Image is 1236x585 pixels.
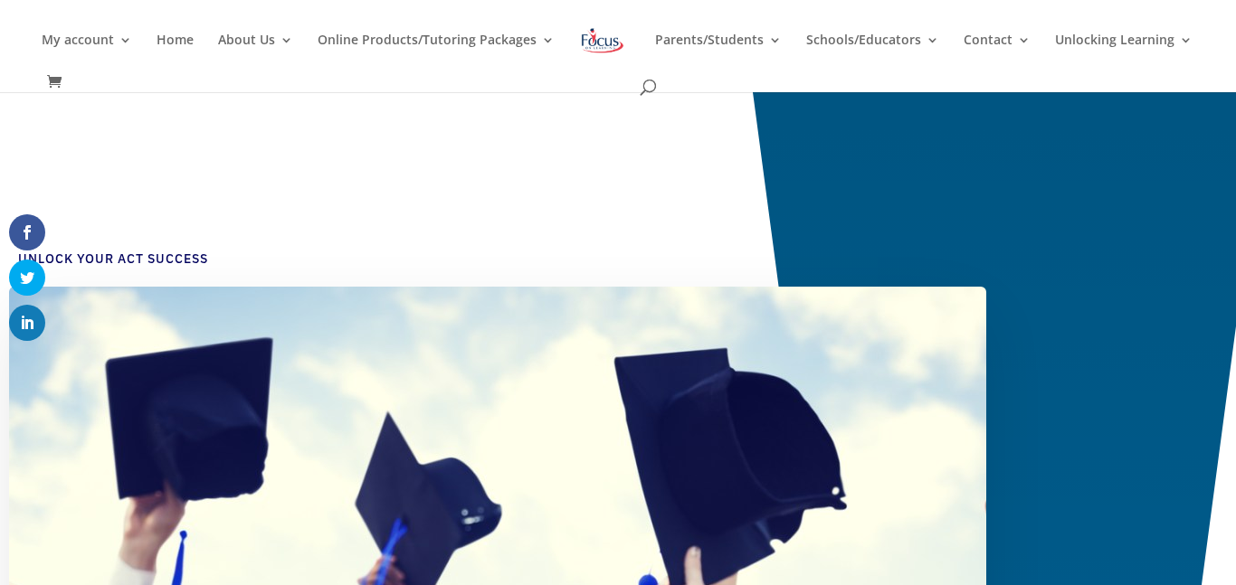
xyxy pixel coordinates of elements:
[964,33,1031,76] a: Contact
[655,33,782,76] a: Parents/Students
[157,33,194,76] a: Home
[42,33,132,76] a: My account
[806,33,939,76] a: Schools/Educators
[18,250,959,278] h4: Unlock Your ACT Success
[318,33,555,76] a: Online Products/Tutoring Packages
[579,24,626,57] img: Focus on Learning
[1055,33,1193,76] a: Unlocking Learning
[218,33,293,76] a: About Us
